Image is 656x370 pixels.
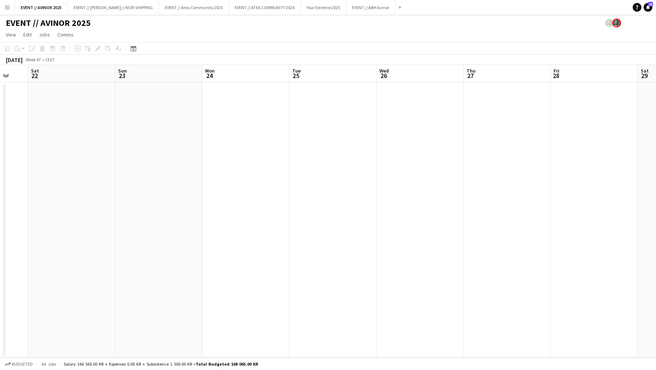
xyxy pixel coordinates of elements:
span: 26 [378,71,389,80]
span: Sat [641,67,649,74]
span: Wed [379,67,389,74]
span: View [6,31,16,38]
a: Comms [54,30,77,39]
button: EVENT // AVINOR 2025 [15,0,68,15]
span: Fri [554,67,559,74]
span: All jobs [40,361,58,367]
span: 22 [30,71,39,80]
span: Mon [205,67,215,74]
div: Salary 166 565.00 KR + Expenses 0.00 KR + Subsistence 1 500.00 KR = [64,361,258,367]
div: [DATE] [6,56,23,63]
span: Sun [118,67,127,74]
span: 27 [465,71,476,80]
h1: EVENT // AVINOR 2025 [6,17,91,28]
span: Sat [31,67,39,74]
span: Comms [57,31,74,38]
span: 28 [552,71,559,80]
button: EVENT // Atea Community 2025 [159,0,229,15]
a: 25 [644,3,652,12]
button: EVENT // ATEA COMMUNITY 2024 [229,0,301,15]
a: Edit [20,30,35,39]
span: Week 47 [24,57,42,62]
a: Jobs [36,30,53,39]
app-user-avatar: Tarjei Tuv [612,19,621,27]
button: Your Extreme 2025 [301,0,346,15]
span: Jobs [39,31,50,38]
div: CEST [45,57,55,62]
button: EVENT // ABH Avinor [346,0,395,15]
span: Edit [23,31,32,38]
span: Total Budgeted 168 065.00 KR [196,361,258,367]
span: Budgeted [12,362,33,367]
button: EVENT // [PERSON_NAME] // NOR-SHIPPING [68,0,159,15]
span: 23 [117,71,127,80]
span: 25 [648,2,653,7]
a: View [3,30,19,39]
span: 25 [291,71,301,80]
span: 29 [640,71,649,80]
span: 24 [204,71,215,80]
app-user-avatar: Tarjei Tuv [605,19,614,27]
span: Thu [466,67,476,74]
button: Budgeted [4,360,34,368]
span: Tue [292,67,301,74]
